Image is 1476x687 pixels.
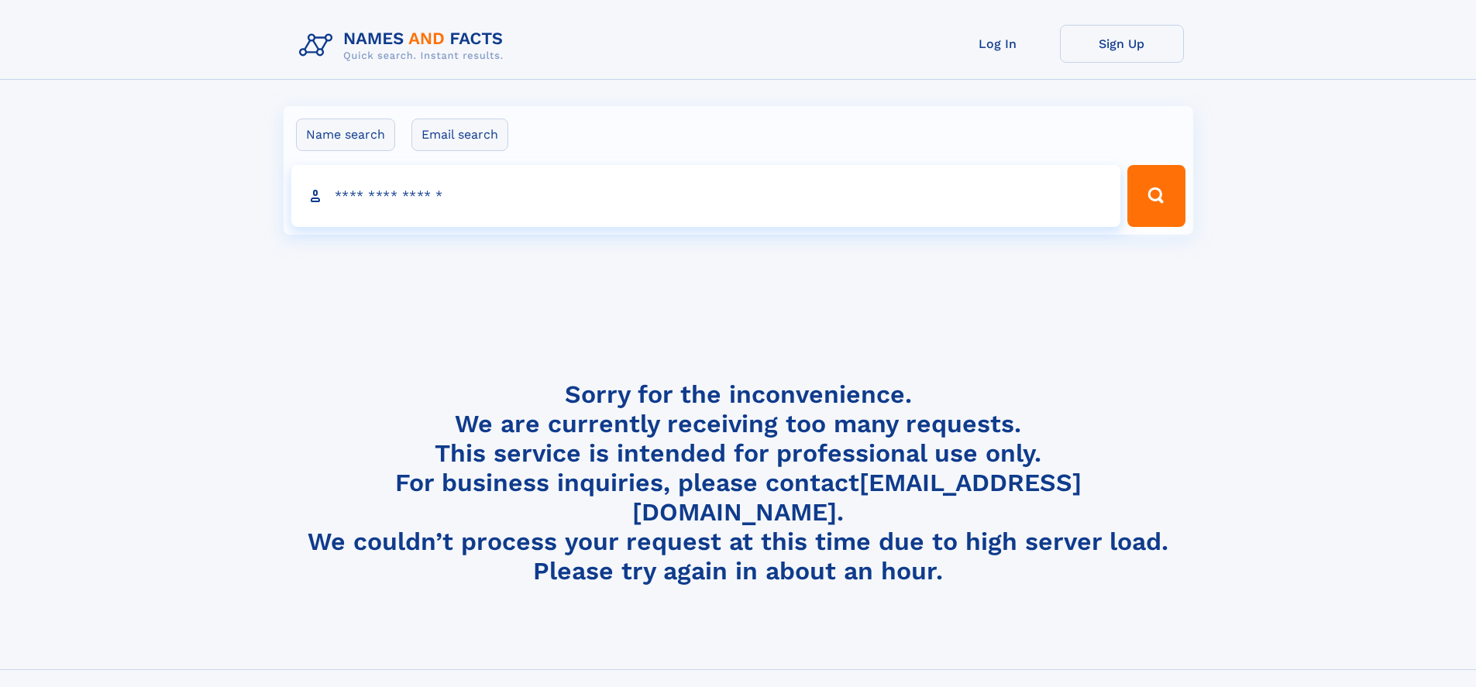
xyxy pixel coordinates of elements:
[293,380,1184,586] h4: Sorry for the inconvenience. We are currently receiving too many requests. This service is intend...
[1127,165,1185,227] button: Search Button
[411,119,508,151] label: Email search
[936,25,1060,63] a: Log In
[1060,25,1184,63] a: Sign Up
[296,119,395,151] label: Name search
[632,468,1082,527] a: [EMAIL_ADDRESS][DOMAIN_NAME]
[293,25,516,67] img: Logo Names and Facts
[291,165,1121,227] input: search input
